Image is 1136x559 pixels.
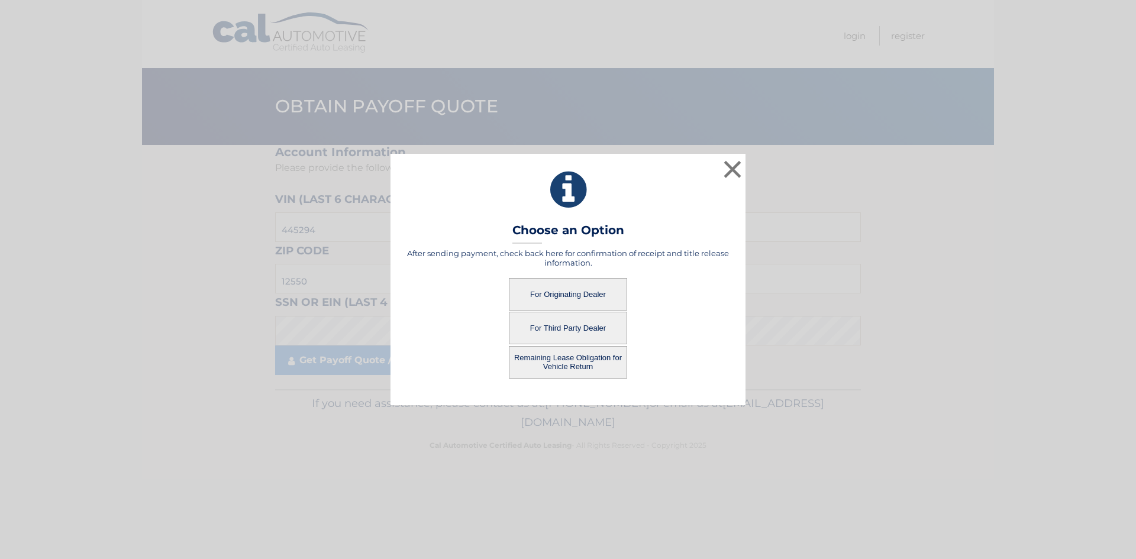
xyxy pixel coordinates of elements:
[509,278,627,311] button: For Originating Dealer
[405,248,731,267] h5: After sending payment, check back here for confirmation of receipt and title release information.
[509,346,627,379] button: Remaining Lease Obligation for Vehicle Return
[509,312,627,344] button: For Third Party Dealer
[721,157,744,181] button: ×
[512,223,624,244] h3: Choose an Option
